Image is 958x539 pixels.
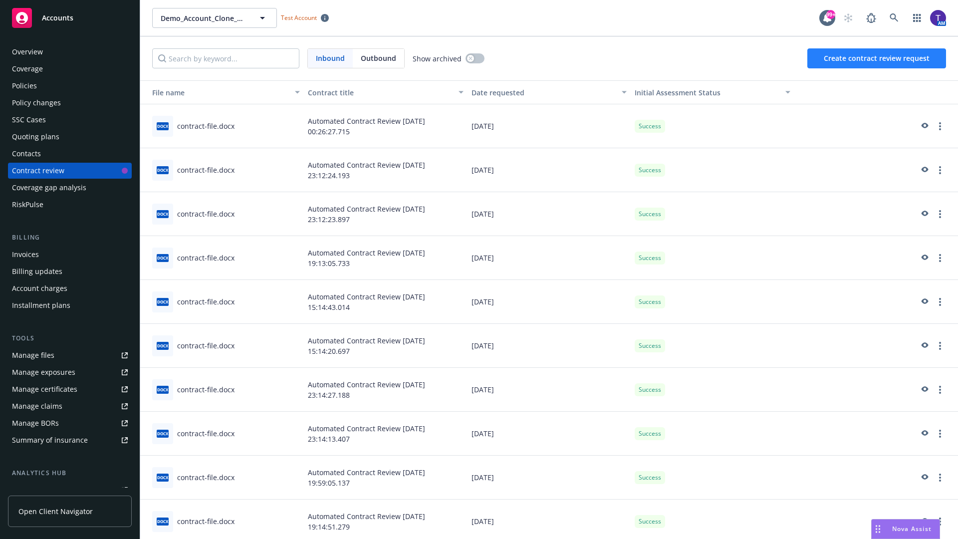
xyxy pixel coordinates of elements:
[8,347,132,363] a: Manage files
[8,297,132,313] a: Installment plans
[12,264,62,279] div: Billing updates
[413,53,462,64] span: Show archived
[12,297,70,313] div: Installment plans
[8,44,132,60] a: Overview
[177,516,235,527] div: contract-file.docx
[157,518,169,525] span: docx
[639,429,661,438] span: Success
[824,53,930,63] span: Create contract review request
[8,78,132,94] a: Policies
[468,104,631,148] div: [DATE]
[639,166,661,175] span: Success
[304,412,468,456] div: Automated Contract Review [DATE] 23:14:13.407
[177,165,235,175] div: contract-file.docx
[12,364,75,380] div: Manage exposures
[934,516,946,528] a: more
[918,340,930,352] a: preview
[157,122,169,130] span: docx
[907,8,927,28] a: Switch app
[157,166,169,174] span: docx
[177,384,235,395] div: contract-file.docx
[12,415,59,431] div: Manage BORs
[918,296,930,308] a: preview
[304,280,468,324] div: Automated Contract Review [DATE] 15:14:43.014
[304,80,468,104] button: Contract title
[468,412,631,456] div: [DATE]
[807,48,946,68] button: Create contract review request
[918,120,930,132] a: preview
[12,129,59,145] div: Quoting plans
[12,163,64,179] div: Contract review
[8,112,132,128] a: SSC Cases
[304,104,468,148] div: Automated Contract Review [DATE] 00:26:27.715
[468,456,631,500] div: [DATE]
[157,254,169,262] span: docx
[918,164,930,176] a: preview
[639,385,661,394] span: Success
[826,10,835,19] div: 99+
[144,87,289,98] div: Toggle SortBy
[308,87,453,98] div: Contract title
[157,430,169,437] span: docx
[12,347,54,363] div: Manage files
[12,398,62,414] div: Manage claims
[639,254,661,263] span: Success
[304,236,468,280] div: Automated Contract Review [DATE] 19:13:05.733
[930,10,946,26] img: photo
[12,78,37,94] div: Policies
[304,368,468,412] div: Automated Contract Review [DATE] 23:14:27.188
[918,252,930,264] a: preview
[12,482,95,498] div: Loss summary generator
[157,210,169,218] span: docx
[892,525,932,533] span: Nova Assist
[8,197,132,213] a: RiskPulse
[177,296,235,307] div: contract-file.docx
[353,49,404,68] span: Outbound
[304,456,468,500] div: Automated Contract Review [DATE] 19:59:05.137
[934,340,946,352] a: more
[918,516,930,528] a: preview
[12,247,39,263] div: Invoices
[161,13,247,23] span: Demo_Account_Clone_QA_CR_Tests_Prospect
[884,8,904,28] a: Search
[639,122,661,131] span: Success
[177,428,235,439] div: contract-file.docx
[934,164,946,176] a: more
[12,61,43,77] div: Coverage
[639,297,661,306] span: Success
[8,95,132,111] a: Policy changes
[42,14,73,22] span: Accounts
[316,53,345,63] span: Inbound
[8,398,132,414] a: Manage claims
[8,333,132,343] div: Tools
[468,368,631,412] div: [DATE]
[635,88,720,97] span: Initial Assessment Status
[281,13,317,22] span: Test Account
[361,53,396,63] span: Outbound
[8,264,132,279] a: Billing updates
[468,280,631,324] div: [DATE]
[8,180,132,196] a: Coverage gap analysis
[468,148,631,192] div: [DATE]
[177,340,235,351] div: contract-file.docx
[12,381,77,397] div: Manage certificates
[639,473,661,482] span: Success
[8,61,132,77] a: Coverage
[468,324,631,368] div: [DATE]
[8,482,132,498] a: Loss summary generator
[8,4,132,32] a: Accounts
[472,87,616,98] div: Date requested
[8,364,132,380] a: Manage exposures
[8,381,132,397] a: Manage certificates
[639,341,661,350] span: Success
[12,432,88,448] div: Summary of insurance
[12,180,86,196] div: Coverage gap analysis
[934,120,946,132] a: more
[8,415,132,431] a: Manage BORs
[918,428,930,440] a: preview
[871,519,940,539] button: Nova Assist
[152,8,277,28] button: Demo_Account_Clone_QA_CR_Tests_Prospect
[8,233,132,243] div: Billing
[8,468,132,478] div: Analytics hub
